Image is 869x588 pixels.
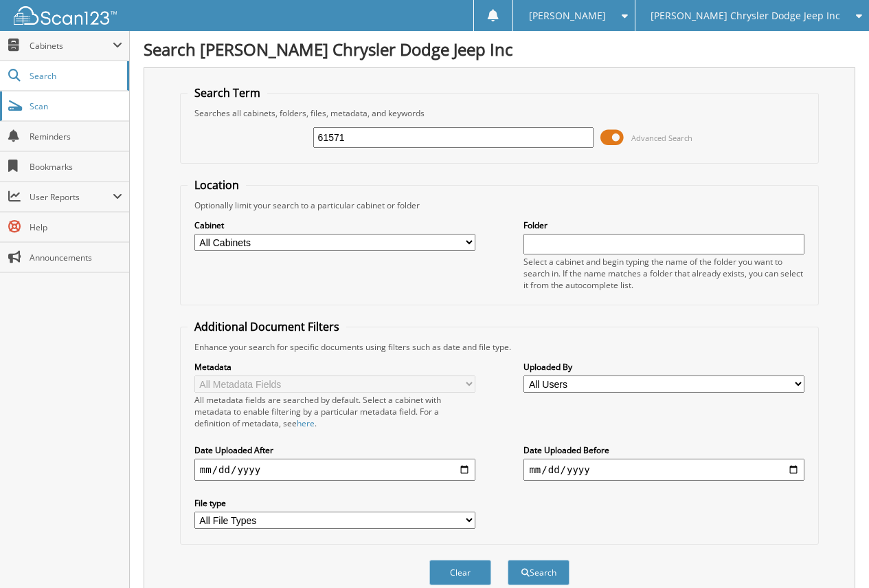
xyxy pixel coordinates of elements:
[529,12,606,20] span: [PERSON_NAME]
[194,459,475,481] input: start
[30,252,122,263] span: Announcements
[194,394,475,429] div: All metadata fields are searched by default. Select a cabinet with metadata to enable filtering b...
[30,131,122,142] span: Reminders
[188,177,246,193] legend: Location
[523,219,804,231] label: Folder
[188,341,811,353] div: Enhance your search for specific documents using filters such as date and file type.
[194,444,475,456] label: Date Uploaded After
[30,191,113,203] span: User Reports
[30,100,122,112] span: Scan
[523,444,804,456] label: Date Uploaded Before
[30,70,120,82] span: Search
[14,6,117,25] img: scan123-logo-white.svg
[508,560,569,585] button: Search
[631,133,692,143] span: Advanced Search
[194,497,475,509] label: File type
[429,560,491,585] button: Clear
[194,361,475,373] label: Metadata
[297,417,315,429] a: here
[188,319,346,334] legend: Additional Document Filters
[188,85,267,100] legend: Search Term
[188,199,811,211] div: Optionally limit your search to a particular cabinet or folder
[194,219,475,231] label: Cabinet
[30,161,122,173] span: Bookmarks
[144,38,855,61] h1: Search [PERSON_NAME] Chrysler Dodge Jeep Inc
[188,107,811,119] div: Searches all cabinets, folders, files, metadata, and keywords
[30,221,122,233] span: Help
[651,12,840,20] span: [PERSON_NAME] Chrysler Dodge Jeep Inc
[523,256,804,291] div: Select a cabinet and begin typing the name of the folder you want to search in. If the name match...
[30,40,113,52] span: Cabinets
[523,361,804,373] label: Uploaded By
[523,459,804,481] input: end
